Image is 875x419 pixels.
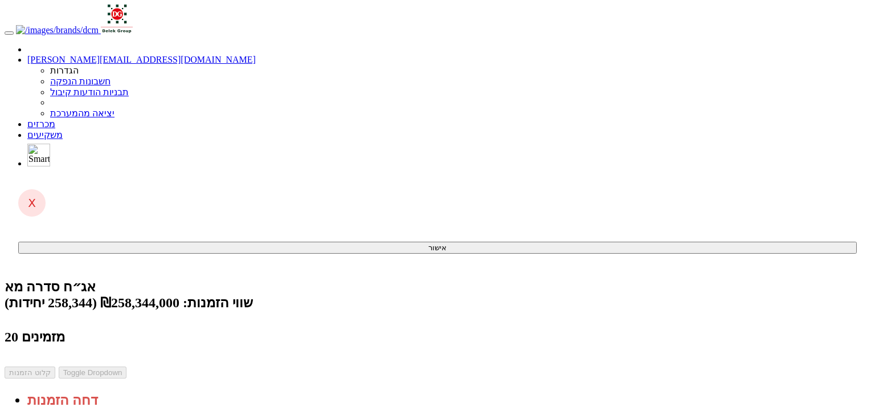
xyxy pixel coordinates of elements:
div: קבוצת דלק בעמ - עותק - אג״ח (סדרה מא) - הנפקה לציבור [5,279,870,295]
button: קלוט הזמנות [5,367,55,379]
li: הגדרות [50,65,870,76]
a: דחה הזמנות [27,393,98,408]
span: Toggle Dropdown [63,368,122,377]
a: תבניות הודעות קיבול [50,87,129,97]
a: חשבונות הנפקה [50,76,111,86]
button: אישור [18,242,857,254]
div: שווי הזמנות: ₪258,344,000 (258,344 יחידות) [5,295,870,311]
button: Toggle Dropdown [59,367,127,379]
a: יציאה מהמערכת [50,108,115,118]
img: Auction Logo [101,5,133,33]
a: משקיעים [27,130,63,140]
img: /images/brands/dcm [16,25,99,35]
a: [PERSON_NAME][EMAIL_ADDRESS][DOMAIN_NAME] [27,55,256,64]
h4: 20 מזמינים [5,329,870,345]
span: X [28,196,36,210]
a: מכרזים [27,119,55,129]
img: SmartBull Logo [27,144,50,166]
